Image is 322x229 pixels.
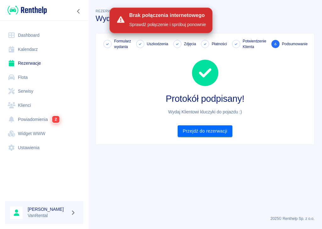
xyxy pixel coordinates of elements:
[5,56,83,70] a: Rezerwacje
[5,70,83,85] a: Flota
[5,42,83,57] a: Kalendarz
[114,38,131,50] span: Formularz wydania
[243,38,266,50] span: Potwierdzenie Klienta
[184,41,196,47] span: Zdjęcia
[8,5,47,15] img: Renthelp logo
[274,41,276,47] span: 6
[129,21,206,28] div: Sprawdź połączenie i spróbuj ponownie
[5,112,83,127] a: Powiadomienia2
[52,116,60,123] span: 2
[147,41,168,47] span: Uszkodzenia
[282,41,308,47] span: Podsumowanie
[5,98,83,112] a: Klienci
[212,41,227,47] span: Płatności
[129,12,206,19] div: Brak połączenia internetowego
[96,216,314,221] p: 2025 © Renthelp Sp. z o.o.
[5,5,47,15] a: Renthelp logo
[5,141,83,155] a: Ustawienia
[28,212,68,219] p: VanRental
[5,84,83,98] a: Serwisy
[96,9,120,13] span: Rezerwacje
[28,206,68,212] h6: [PERSON_NAME]
[101,94,309,104] h2: Protokół podpisany!
[178,125,232,137] a: Przejdź do rezerwacji
[5,28,83,42] a: Dashboard
[5,127,83,141] a: Widget WWW
[96,14,314,23] h3: Wydanie pojazdu
[74,7,83,15] button: Zwiń nawigację
[101,109,309,115] h6: Wydaj Klientowi kluczyki do pojazdu :)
